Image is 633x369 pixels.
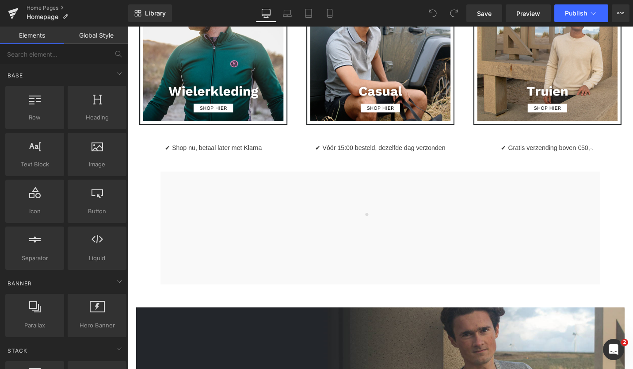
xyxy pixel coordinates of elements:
button: Publish [554,4,608,22]
button: Redo [445,4,463,22]
span: Parallax [8,321,61,330]
span: Save [477,9,492,18]
span: Publish [565,10,587,17]
span: Library [145,9,166,17]
span: Icon [8,207,61,216]
a: Preview [506,4,551,22]
a: Desktop [255,4,277,22]
span: Separator [8,254,61,263]
span: Liquid [70,254,124,263]
span: Hero Banner [70,321,124,330]
span: 2 [621,339,628,346]
span: Text Block [8,160,61,169]
span: Button [70,207,124,216]
span: Base [7,71,24,80]
a: Laptop [277,4,298,22]
button: More [612,4,629,22]
a: New Library [128,4,172,22]
a: Global Style [64,27,128,44]
iframe: Intercom live chat [603,339,624,360]
span: Image [70,160,124,169]
span: ✔ Shop nu, betaal later met Klarna [39,124,142,132]
a: Tablet [298,4,319,22]
a: Mobile [319,4,340,22]
span: Banner [7,279,33,288]
span: Stack [7,346,28,355]
span: Heading [70,113,124,122]
span: Homepage [27,13,58,20]
a: Home Pages [27,4,128,12]
span: Preview [516,9,540,18]
span: Row [8,113,61,122]
p: ✔ Gratis verzending boven €50,-. [362,123,526,134]
p: ✔ Vóór 15:00 besteld, dezelfde dag verzonden [186,123,349,134]
button: Undo [424,4,442,22]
